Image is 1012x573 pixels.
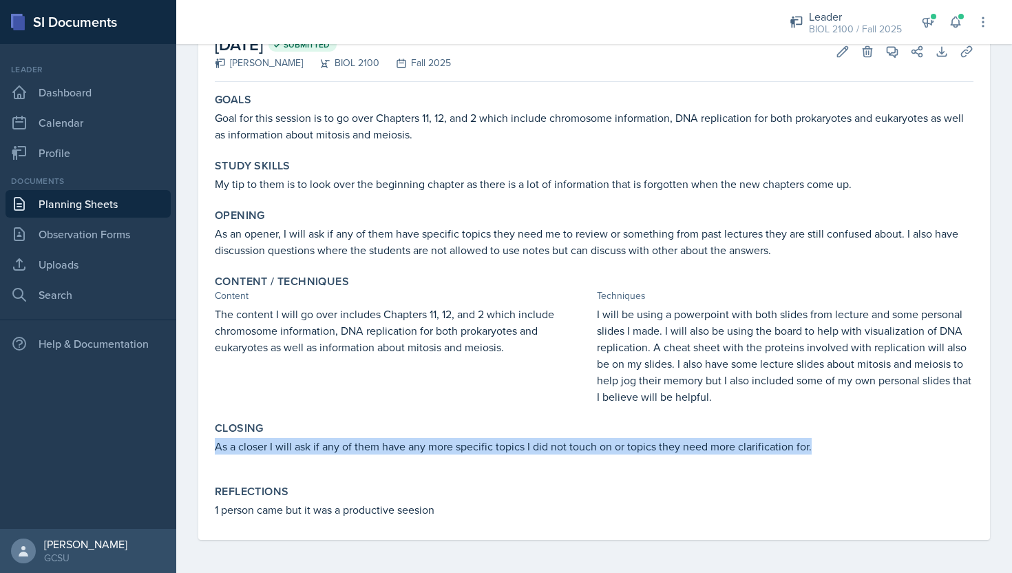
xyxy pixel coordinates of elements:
span: Submitted [284,39,330,50]
a: Uploads [6,251,171,278]
div: Leader [809,8,902,25]
div: [PERSON_NAME] [44,537,127,551]
label: Content / Techniques [215,275,349,289]
div: Content [215,289,591,303]
a: Dashboard [6,79,171,106]
a: Calendar [6,109,171,136]
p: As a closer I will ask if any of them have any more specific topics I did not touch on or topics ... [215,438,973,455]
a: Profile [6,139,171,167]
label: Goals [215,93,251,107]
div: BIOL 2100 [303,56,379,70]
label: Study Skills [215,159,291,173]
div: Techniques [597,289,973,303]
div: Help & Documentation [6,330,171,357]
label: Reflections [215,485,288,499]
label: Opening [215,209,265,222]
p: 1 person came but it was a productive seesion [215,501,973,518]
a: Planning Sheets [6,190,171,218]
div: Fall 2025 [379,56,451,70]
p: My tip to them is to look over the beginning chapter as there is a lot of information that is for... [215,176,973,192]
a: Search [6,281,171,309]
label: Closing [215,421,264,435]
p: As an opener, I will ask if any of them have specific topics they need me to review or something ... [215,225,973,258]
h2: [DATE] [215,32,451,57]
a: Observation Forms [6,220,171,248]
div: Leader [6,63,171,76]
p: I will be using a powerpoint with both slides from lecture and some personal slides I made. I wil... [597,306,973,405]
div: BIOL 2100 / Fall 2025 [809,22,902,37]
div: GCSU [44,551,127,565]
div: Documents [6,175,171,187]
p: The content I will go over includes Chapters 11, 12, and 2 which include chromosome information, ... [215,306,591,355]
div: [PERSON_NAME] [215,56,303,70]
p: Goal for this session is to go over Chapters 11, 12, and 2 which include chromosome information, ... [215,110,973,143]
